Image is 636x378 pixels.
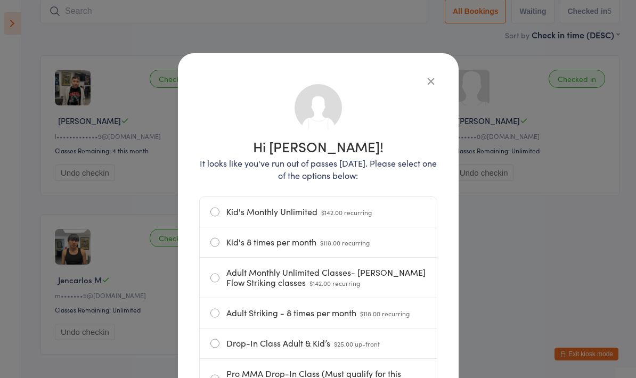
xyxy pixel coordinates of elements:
[320,238,370,247] span: $118.00 recurring
[321,208,372,217] span: $142.00 recurring
[210,298,426,328] label: Adult Striking - 8 times per month
[210,197,426,227] label: Kid's Monthly Unlimited
[199,139,437,153] h1: Hi [PERSON_NAME]!
[293,83,343,133] img: no_photo.png
[199,157,437,182] p: It looks like you've run out of passes [DATE]. Please select one of the options below:
[210,328,426,358] label: Drop-In Class Adult & Kid’s
[309,278,360,287] span: $142.00 recurring
[334,339,380,348] span: $25.00 up-front
[210,227,426,257] label: Kid's 8 times per month
[210,258,426,298] label: Adult Monthly Unlimited Classes- [PERSON_NAME] Flow Striking classes
[360,309,410,318] span: $118.00 recurring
